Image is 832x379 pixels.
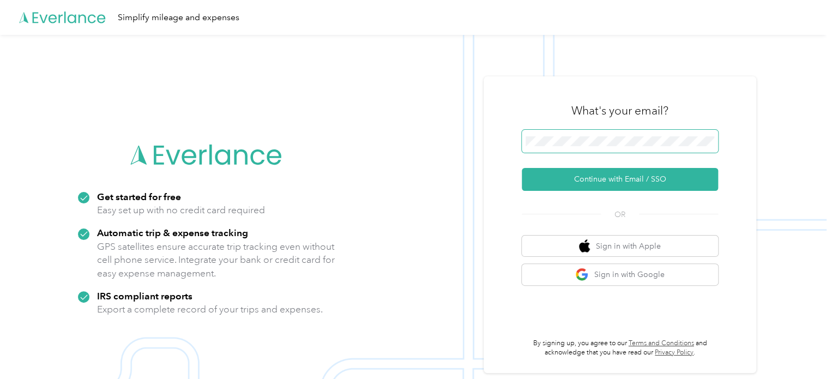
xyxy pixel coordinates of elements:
[629,339,694,347] a: Terms and Conditions
[97,240,335,280] p: GPS satellites ensure accurate trip tracking even without cell phone service. Integrate your bank...
[655,348,694,357] a: Privacy Policy
[522,168,718,191] button: Continue with Email / SSO
[522,339,718,358] p: By signing up, you agree to our and acknowledge that you have read our .
[522,236,718,257] button: apple logoSign in with Apple
[97,303,323,316] p: Export a complete record of your trips and expenses.
[118,11,239,25] div: Simplify mileage and expenses
[97,227,248,238] strong: Automatic trip & expense tracking
[571,103,668,118] h3: What's your email?
[522,264,718,285] button: google logoSign in with Google
[575,268,589,281] img: google logo
[97,203,265,217] p: Easy set up with no credit card required
[97,290,192,302] strong: IRS compliant reports
[97,191,181,202] strong: Get started for free
[579,239,590,253] img: apple logo
[601,209,639,220] span: OR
